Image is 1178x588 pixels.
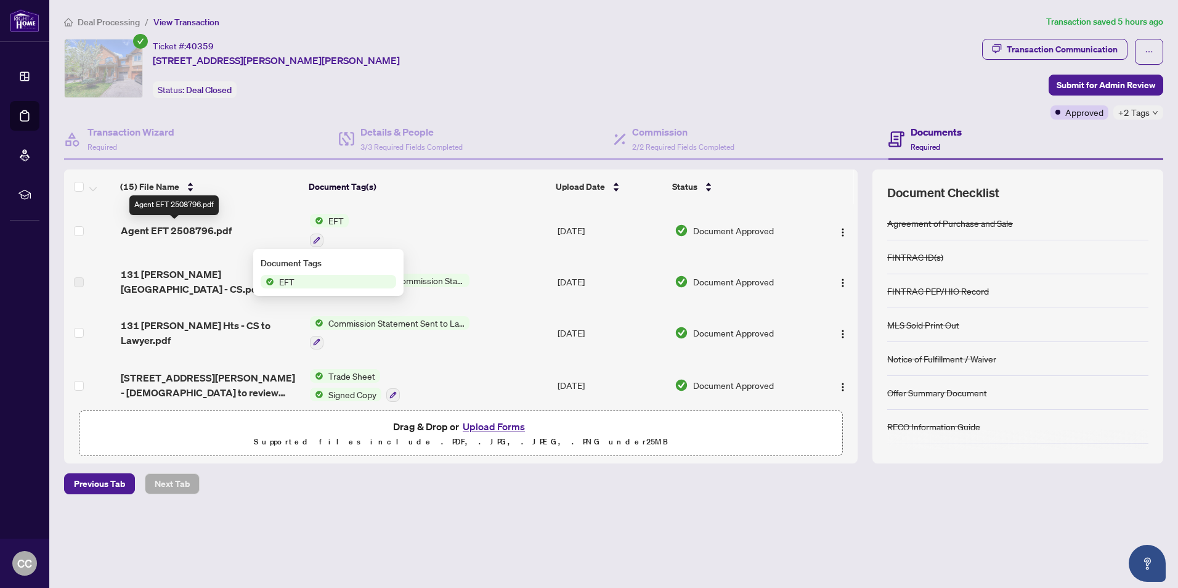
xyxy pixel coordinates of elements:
span: EFT [274,275,299,288]
h4: Details & People [360,125,463,139]
img: Logo [838,382,848,392]
p: Supported files include .PDF, .JPG, .JPEG, .PNG under 25 MB [87,435,835,449]
button: Open asap [1129,545,1166,582]
button: Logo [833,221,853,240]
span: 2/2 Required Fields Completed [632,142,734,152]
h4: Commission [632,125,734,139]
button: Previous Tab [64,473,135,494]
img: Document Status [675,275,688,288]
span: CC [17,555,32,572]
span: Document Approved [693,378,774,392]
div: Notice of Fulfillment / Waiver [887,352,996,365]
button: Status IconCommission Statement Sent to Lawyer [310,316,469,349]
img: Status Icon [261,275,274,288]
span: (15) File Name [120,180,179,194]
span: Submit for Admin Review [1057,75,1155,95]
span: [STREET_ADDRESS][PERSON_NAME][PERSON_NAME] [153,53,400,68]
span: 131 [PERSON_NAME][GEOGRAPHIC_DATA] - CS.pdf [121,267,300,296]
button: Logo [833,272,853,292]
h4: Transaction Wizard [87,125,174,139]
td: [DATE] [553,257,670,306]
span: Required [911,142,940,152]
div: Agent EFT 2508796.pdf [129,195,219,215]
th: Upload Date [551,169,667,204]
img: Status Icon [310,214,323,227]
img: Logo [838,278,848,288]
div: FINTRAC ID(s) [887,250,943,264]
img: Document Status [675,378,688,392]
div: Offer Summary Document [887,386,987,399]
button: Transaction Communication [982,39,1127,60]
img: Document Status [675,326,688,340]
span: Upload Date [556,180,605,194]
th: Document Tag(s) [304,169,551,204]
button: Logo [833,375,853,395]
article: Transaction saved 5 hours ago [1046,15,1163,29]
span: Deal Closed [186,84,232,96]
img: Logo [838,329,848,339]
span: 3/3 Required Fields Completed [360,142,463,152]
div: FINTRAC PEP/HIO Record [887,284,989,298]
div: Status: [153,81,237,98]
img: IMG-W12136112_1.jpg [65,39,142,97]
span: Signed Copy [323,388,381,401]
span: check-circle [133,34,148,49]
div: Ticket #: [153,39,214,53]
span: Document Approved [693,224,774,237]
div: RECO Information Guide [887,420,980,433]
span: Required [87,142,117,152]
td: [DATE] [553,359,670,412]
th: (15) File Name [115,169,304,204]
div: Document Tags [261,256,396,270]
span: View Transaction [153,17,219,28]
span: Deal Processing [78,17,140,28]
div: Transaction Communication [1007,39,1118,59]
span: down [1152,110,1158,116]
th: Status [667,169,813,204]
img: Status Icon [310,316,323,330]
span: Previous Tab [74,474,125,494]
img: Status Icon [310,388,323,401]
button: Status IconTrade SheetStatus IconSigned Copy [310,369,400,402]
button: Upload Forms [459,419,529,435]
img: Logo [838,227,848,237]
span: Trade Sheet [323,369,380,383]
span: [STREET_ADDRESS][PERSON_NAME] - [DEMOGRAPHIC_DATA] to review TRADE RECORD SHEET.pdf [121,370,300,400]
span: Document Approved [693,275,774,288]
span: 40359 [186,41,214,52]
img: Status Icon [310,369,323,383]
li: / [145,15,148,29]
span: EFT [323,214,349,227]
span: Document Checklist [887,184,999,202]
span: home [64,18,73,27]
span: Agent EFT 2508796.pdf [121,223,232,238]
span: ellipsis [1145,47,1153,56]
span: Status [672,180,697,194]
td: [DATE] [553,306,670,359]
span: Document Approved [693,326,774,340]
span: Approved [1065,105,1103,119]
img: logo [10,9,39,32]
td: [DATE] [553,204,670,257]
span: Drag & Drop orUpload FormsSupported files include .PDF, .JPG, .JPEG, .PNG under25MB [79,411,842,457]
span: 131 [PERSON_NAME] Hts - CS to Lawyer.pdf [121,318,300,348]
span: Drag & Drop or [393,419,529,435]
div: Agreement of Purchase and Sale [887,216,1013,230]
button: Next Tab [145,473,200,494]
h4: Documents [911,125,962,139]
button: Status IconEFT [310,214,349,247]
button: Submit for Admin Review [1049,75,1163,96]
button: Logo [833,323,853,343]
span: +2 Tags [1118,105,1150,120]
img: Document Status [675,224,688,237]
div: MLS Sold Print Out [887,318,959,332]
span: Commission Statement Sent to Lawyer [323,316,469,330]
